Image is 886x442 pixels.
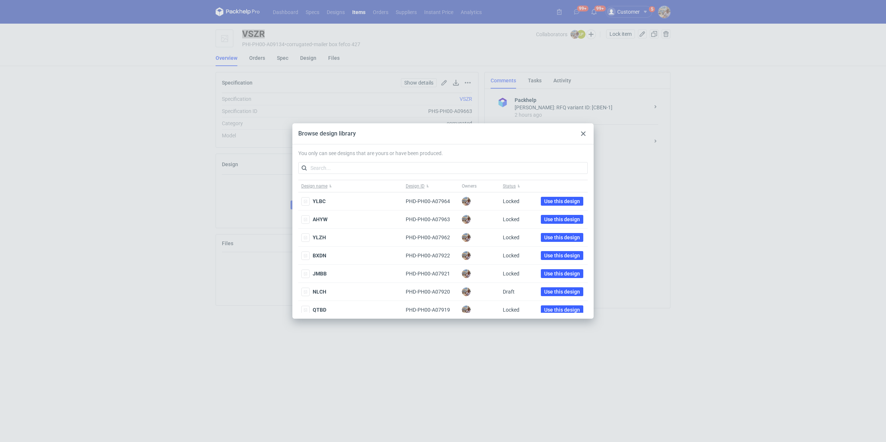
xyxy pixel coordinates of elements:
span: Owners [462,183,477,189]
img: Michał Palasek [462,269,471,278]
button: Use this design [541,197,583,206]
input: Search... [298,162,588,174]
button: Use this design [541,233,583,242]
div: PHD-PH00-A07919 [406,306,450,313]
span: JMBB [313,271,327,277]
span: Use this design [544,271,580,276]
span: Use this design [544,199,580,204]
span: Use this design [544,253,580,258]
span: YLZH [313,234,326,240]
div: Draft [503,288,515,295]
p: You only can see designs that are yours or have been produced. [298,150,588,156]
span: Use this design [544,289,580,294]
img: Michał Palasek [462,251,471,260]
img: Michał Palasek [462,233,471,242]
div: Locked [503,216,519,223]
span: Use this design [544,235,580,240]
div: Locked [503,234,519,241]
button: Use this design [541,215,583,224]
div: JMBB [298,265,403,283]
div: Locked [503,252,519,259]
div: PHD-PH00-A07919 [403,301,459,319]
div: PHD-PH00-A07962 [403,229,459,247]
span: Status [503,183,516,189]
button: Use this design [541,287,583,296]
div: PHD-PH00-A07964 [406,198,450,205]
span: Design name [301,183,327,189]
img: Michał Palasek [462,215,471,224]
div: PHD-PH00-A07963 [403,210,459,229]
div: Browse design library [298,130,356,138]
div: YLBC [298,192,403,210]
div: PHD-PH00-A07964 [403,192,459,210]
span: YLBC [313,198,326,204]
div: PHD-PH00-A07920 [403,283,459,301]
div: Locked [503,306,519,313]
div: NLCH [298,283,403,301]
div: PHD-PH00-A07963 [406,216,450,223]
span: Use this design [544,217,580,222]
span: Use this design [544,307,580,312]
span: Design ID [406,183,425,189]
button: Use this design [541,251,583,260]
img: Michał Palasek [462,287,471,296]
button: Use this design [541,305,583,314]
button: Design name [298,180,403,192]
img: Michał Palasek [462,305,471,314]
div: PHD-PH00-A07921 [403,265,459,283]
div: AHYW [298,210,403,229]
button: Design ID [403,180,459,192]
span: AHYW [313,216,327,222]
span: NLCH [313,289,326,295]
span: QTBD [313,307,326,313]
div: PHD-PH00-A07920 [406,288,450,295]
div: PHD-PH00-A07922 [406,252,450,259]
button: Status [500,180,536,192]
div: Locked [503,198,519,205]
div: PHD-PH00-A07962 [406,234,450,241]
button: Use this design [541,269,583,278]
div: QTBD [298,301,403,319]
div: PHD-PH00-A07922 [403,247,459,265]
div: YLZH [298,229,403,247]
span: BXDN [313,253,326,258]
div: Locked [503,270,519,277]
div: PHD-PH00-A07921 [406,270,450,277]
img: Michał Palasek [462,197,471,206]
div: BXDN [298,247,403,265]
